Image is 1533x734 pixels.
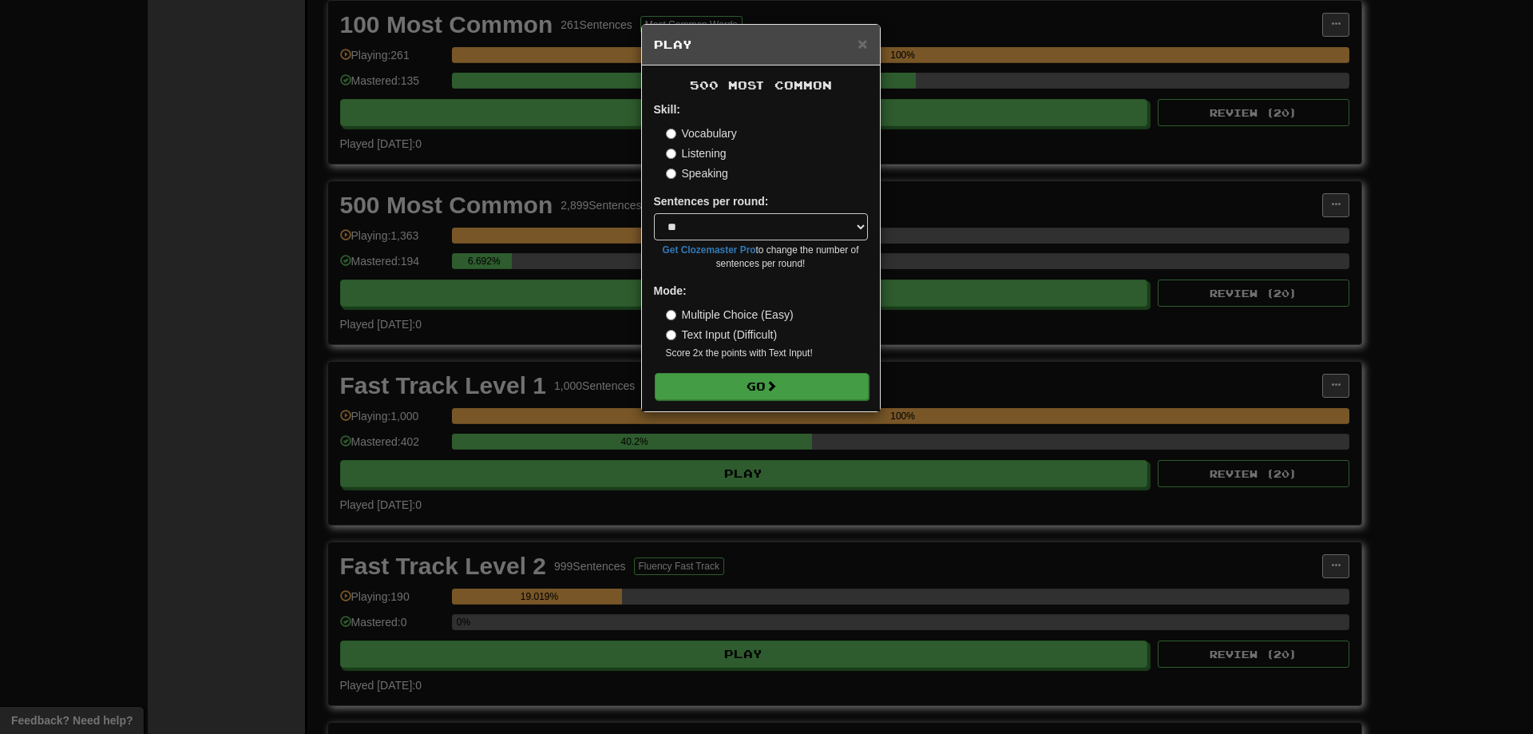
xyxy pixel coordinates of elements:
label: Text Input (Difficult) [666,327,778,343]
label: Listening [666,145,727,161]
label: Vocabulary [666,125,737,141]
strong: Mode: [654,284,687,297]
input: Listening [666,149,676,159]
small: to change the number of sentences per round! [654,244,868,271]
label: Speaking [666,165,728,181]
label: Sentences per round: [654,193,769,209]
small: Score 2x the points with Text Input ! [666,347,868,360]
strong: Skill: [654,103,680,116]
span: × [858,34,867,53]
a: Get Clozemaster Pro [663,244,756,256]
button: Close [858,35,867,52]
input: Speaking [666,169,676,179]
input: Multiple Choice (Easy) [666,310,676,320]
input: Vocabulary [666,129,676,139]
input: Text Input (Difficult) [666,330,676,340]
label: Multiple Choice (Easy) [666,307,794,323]
h5: Play [654,37,868,53]
span: 500 Most Common [690,78,832,92]
button: Go [655,373,869,400]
